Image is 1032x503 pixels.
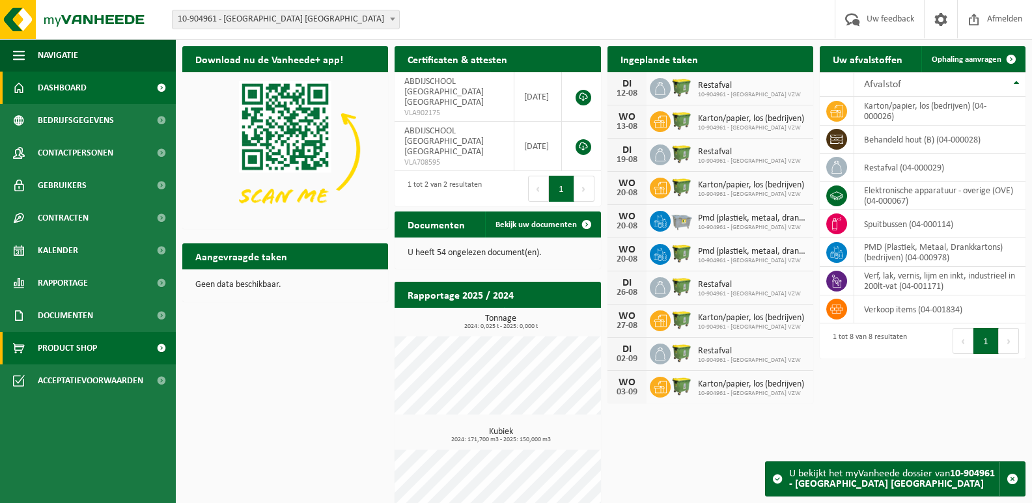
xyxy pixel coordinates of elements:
[671,176,693,198] img: WB-1100-HPE-GN-50
[404,126,484,157] span: ABDIJSCHOOL [GEOGRAPHIC_DATA] [GEOGRAPHIC_DATA]
[698,323,804,331] span: 10-904961 - [GEOGRAPHIC_DATA] VZW
[408,249,587,258] p: U heeft 54 ongelezen document(en).
[698,91,801,99] span: 10-904961 - [GEOGRAPHIC_DATA] VZW
[671,109,693,131] img: WB-1100-HPE-GN-50
[698,280,801,290] span: Restafval
[698,157,801,165] span: 10-904961 - [GEOGRAPHIC_DATA] VZW
[789,469,995,489] strong: 10-904961 - [GEOGRAPHIC_DATA] [GEOGRAPHIC_DATA]
[485,211,600,238] a: Bekijk uw documenten
[401,314,600,330] h3: Tonnage
[38,234,78,267] span: Kalender
[38,137,113,169] span: Contactpersonen
[614,288,640,297] div: 26-08
[38,202,89,234] span: Contracten
[404,157,504,168] span: VLA708595
[854,97,1025,126] td: karton/papier, los (bedrijven) (04-000026)
[401,323,600,330] span: 2024: 0,025 t - 2025: 0,000 t
[671,209,693,231] img: WB-2500-GAL-GY-01
[614,89,640,98] div: 12-08
[854,238,1025,267] td: PMD (Plastiek, Metaal, Drankkartons) (bedrijven) (04-000978)
[614,222,640,231] div: 20-08
[614,112,640,122] div: WO
[698,213,807,224] span: Pmd (plastiek, metaal, drankkartons) (bedrijven)
[932,55,1001,64] span: Ophaling aanvragen
[671,375,693,397] img: WB-1100-HPE-GN-50
[38,299,93,332] span: Documenten
[614,278,640,288] div: DI
[38,104,114,137] span: Bedrijfsgegevens
[614,255,640,264] div: 20-08
[549,176,574,202] button: 1
[999,328,1019,354] button: Next
[953,328,973,354] button: Previous
[698,357,801,364] span: 10-904961 - [GEOGRAPHIC_DATA] VZW
[395,46,520,72] h2: Certificaten & attesten
[698,379,804,390] span: Karton/papier, los (bedrijven)
[698,346,801,357] span: Restafval
[38,39,78,72] span: Navigatie
[671,76,693,98] img: WB-1100-HPE-GN-50
[698,247,807,257] span: Pmd (plastiek, metaal, drankkartons) (bedrijven)
[504,307,600,333] a: Bekijk rapportage
[614,189,640,198] div: 20-08
[671,308,693,331] img: WB-1100-HPE-GN-50
[401,174,482,203] div: 1 tot 2 van 2 resultaten
[854,154,1025,182] td: restafval (04-000029)
[854,126,1025,154] td: behandeld hout (B) (04-000028)
[698,114,804,124] span: Karton/papier, los (bedrijven)
[698,390,804,398] span: 10-904961 - [GEOGRAPHIC_DATA] VZW
[182,46,356,72] h2: Download nu de Vanheede+ app!
[395,211,478,237] h2: Documenten
[404,108,504,118] span: VLA902175
[173,10,399,29] span: 10-904961 - ABDIJSCHOOL VAN ZEVENKERKEN VZW - SINT-ANDRIES
[607,46,711,72] h2: Ingeplande taken
[614,178,640,189] div: WO
[614,122,640,131] div: 13-08
[495,221,577,229] span: Bekijk uw documenten
[614,355,640,364] div: 02-09
[614,245,640,255] div: WO
[698,81,801,91] span: Restafval
[614,344,640,355] div: DI
[854,295,1025,323] td: verkoop items (04-001834)
[172,10,400,29] span: 10-904961 - ABDIJSCHOOL VAN ZEVENKERKEN VZW - SINT-ANDRIES
[698,124,804,132] span: 10-904961 - [GEOGRAPHIC_DATA] VZW
[528,176,549,202] button: Previous
[38,267,88,299] span: Rapportage
[698,191,804,198] span: 10-904961 - [GEOGRAPHIC_DATA] VZW
[789,462,999,496] div: U bekijkt het myVanheede dossier van
[614,211,640,222] div: WO
[671,143,693,165] img: WB-1100-HPE-GN-50
[38,169,87,202] span: Gebruikers
[614,145,640,156] div: DI
[698,180,804,191] span: Karton/papier, los (bedrijven)
[514,72,563,122] td: [DATE]
[614,388,640,397] div: 03-09
[195,280,375,290] p: Geen data beschikbaar.
[921,46,1024,72] a: Ophaling aanvragen
[671,275,693,297] img: WB-1100-HPE-GN-50
[395,282,527,307] h2: Rapportage 2025 / 2024
[698,224,807,232] span: 10-904961 - [GEOGRAPHIC_DATA] VZW
[38,364,143,397] span: Acceptatievoorwaarden
[614,79,640,89] div: DI
[973,328,999,354] button: 1
[864,79,901,90] span: Afvalstof
[854,182,1025,210] td: elektronische apparatuur - overige (OVE) (04-000067)
[698,257,807,265] span: 10-904961 - [GEOGRAPHIC_DATA] VZW
[698,313,804,323] span: Karton/papier, los (bedrijven)
[671,342,693,364] img: WB-1100-HPE-GN-50
[401,428,600,443] h3: Kubiek
[614,321,640,331] div: 27-08
[182,72,388,226] img: Download de VHEPlus App
[614,377,640,388] div: WO
[574,176,594,202] button: Next
[698,147,801,157] span: Restafval
[614,311,640,321] div: WO
[820,46,915,72] h2: Uw afvalstoffen
[514,122,563,171] td: [DATE]
[401,437,600,443] span: 2024: 171,700 m3 - 2025: 150,000 m3
[614,156,640,165] div: 19-08
[404,77,484,107] span: ABDIJSCHOOL [GEOGRAPHIC_DATA] [GEOGRAPHIC_DATA]
[38,332,97,364] span: Product Shop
